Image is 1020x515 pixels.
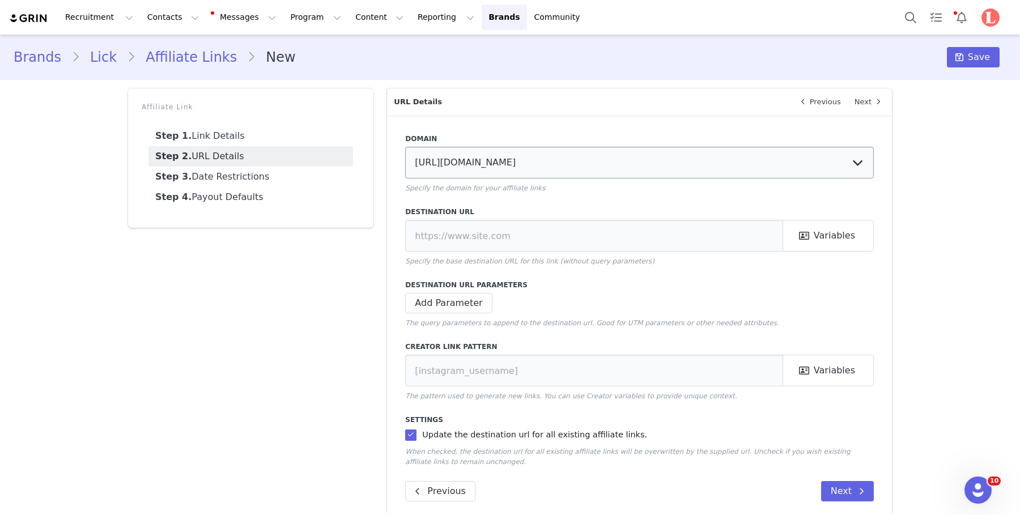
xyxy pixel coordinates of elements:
strong: Step 4. [155,191,192,202]
span: Update the destination url for all existing affiliate links. [416,429,647,440]
button: Reporting [411,5,481,30]
a: Tasks [924,5,949,30]
button: Contacts [141,5,206,30]
button: Add Parameter [405,293,492,313]
p: Affiliate Link [142,102,360,112]
button: Variables [783,355,874,386]
button: Profile [975,8,1011,27]
a: Previous [789,88,848,116]
input: https://www.site.com [405,220,783,252]
a: Community [528,5,592,30]
img: grin logo [9,13,49,24]
a: Affiliate Links [135,47,247,67]
button: Next [821,481,874,501]
span: Save [968,50,990,64]
button: Search [898,5,923,30]
button: Recruitment [58,5,140,30]
a: Next [848,88,892,116]
img: d9c6fb0a-f2eb-4dfe-bf3d-9d7fff3e8a21.png [981,8,1000,27]
a: Link Details [148,126,353,146]
button: Save [947,47,1000,67]
button: Messages [206,5,283,30]
label: Settings [405,415,874,425]
button: Variables [783,220,874,252]
a: Brands [14,47,71,67]
label: Creator Link Pattern [405,342,874,352]
p: The query parameters to append to the destination url. Good for UTM parameters or other needed at... [405,318,874,328]
p: The pattern used to generate new links. You can use Creator variables to provide unique context. [405,391,874,401]
button: Content [348,5,410,30]
input: [instagram_username] [405,355,783,386]
strong: Step 3. [155,171,192,182]
p: When checked, the destination url for all existing affiliate links will be overwritten by the sup... [405,446,874,467]
button: Notifications [949,5,974,30]
label: Domain [405,134,874,144]
button: Previous [405,481,475,501]
label: Destination URL [405,207,874,217]
a: Brands [482,5,526,30]
p: Specify the base destination URL for this link (without query parameters) [405,256,874,266]
strong: Step 2. [155,151,192,161]
button: Program [283,5,348,30]
a: URL Details [148,146,353,167]
p: URL Details [387,88,789,116]
a: Lick [80,47,127,67]
span: 10 [988,476,1001,486]
label: Destination URL Parameters [405,280,874,290]
a: Payout Defaults [148,187,353,207]
strong: Step 1. [155,130,192,141]
p: Specify the domain for your affiliate links [405,183,874,193]
iframe: Intercom live chat [964,476,992,504]
a: Date Restrictions [148,167,353,187]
